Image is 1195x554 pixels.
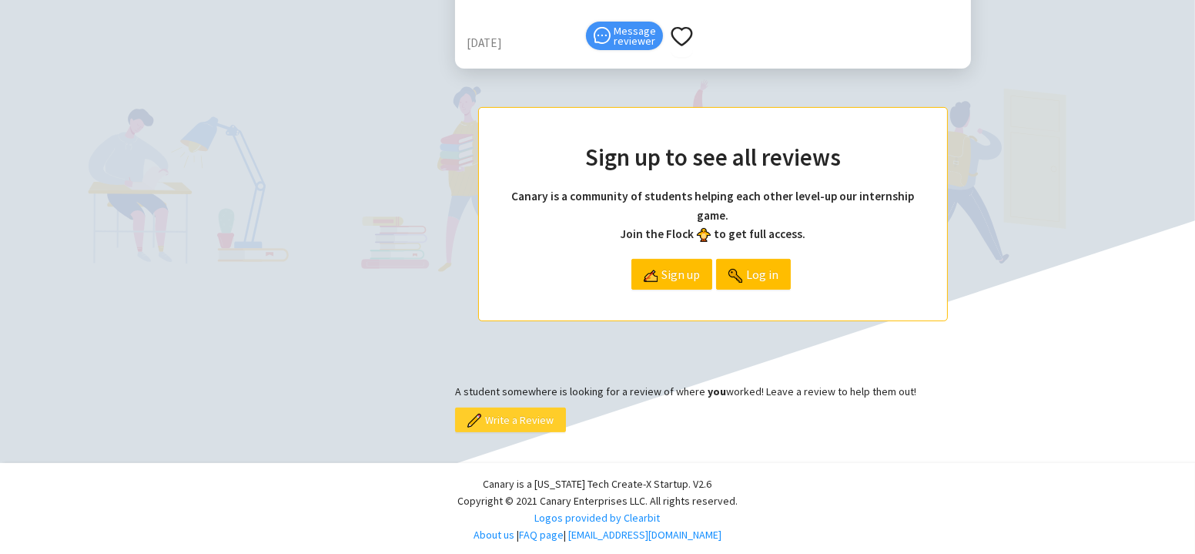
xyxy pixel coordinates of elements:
p: A student somewhere is looking for a review of where worked! Leave a review to help them out! [455,383,971,400]
a: [EMAIL_ADDRESS][DOMAIN_NAME] [568,528,721,542]
a: Sign up [631,259,712,290]
img: login.png [728,269,742,283]
b: you [708,384,726,398]
img: register.png [644,269,658,283]
span: heart [671,25,693,48]
img: bird_front.png [697,228,711,242]
span: Log in [746,260,778,289]
span: Message reviewer [614,26,656,46]
button: Write a Review [455,408,566,432]
a: FAQ page [519,528,564,542]
a: Log in [716,259,791,290]
span: Write a Review [485,411,554,428]
img: pencil.png [467,414,481,428]
div: | | [457,475,738,543]
span: Copyright © 2021 Canary Enterprises LLC. All rights reserved. [457,494,738,508]
span: Canary is a [US_STATE] Tech Create-X Startup. V2.6 [484,477,712,491]
span: Sign up [661,260,700,289]
a: Logos provided by Clearbit [535,511,661,525]
h4: Canary is a community of students helping each other level-up our internship game. Join the Flock... [510,187,916,243]
div: [DATE] [467,34,578,52]
h2: Sign up to see all reviews [510,139,916,176]
a: About us [474,528,514,542]
span: message [594,27,611,44]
